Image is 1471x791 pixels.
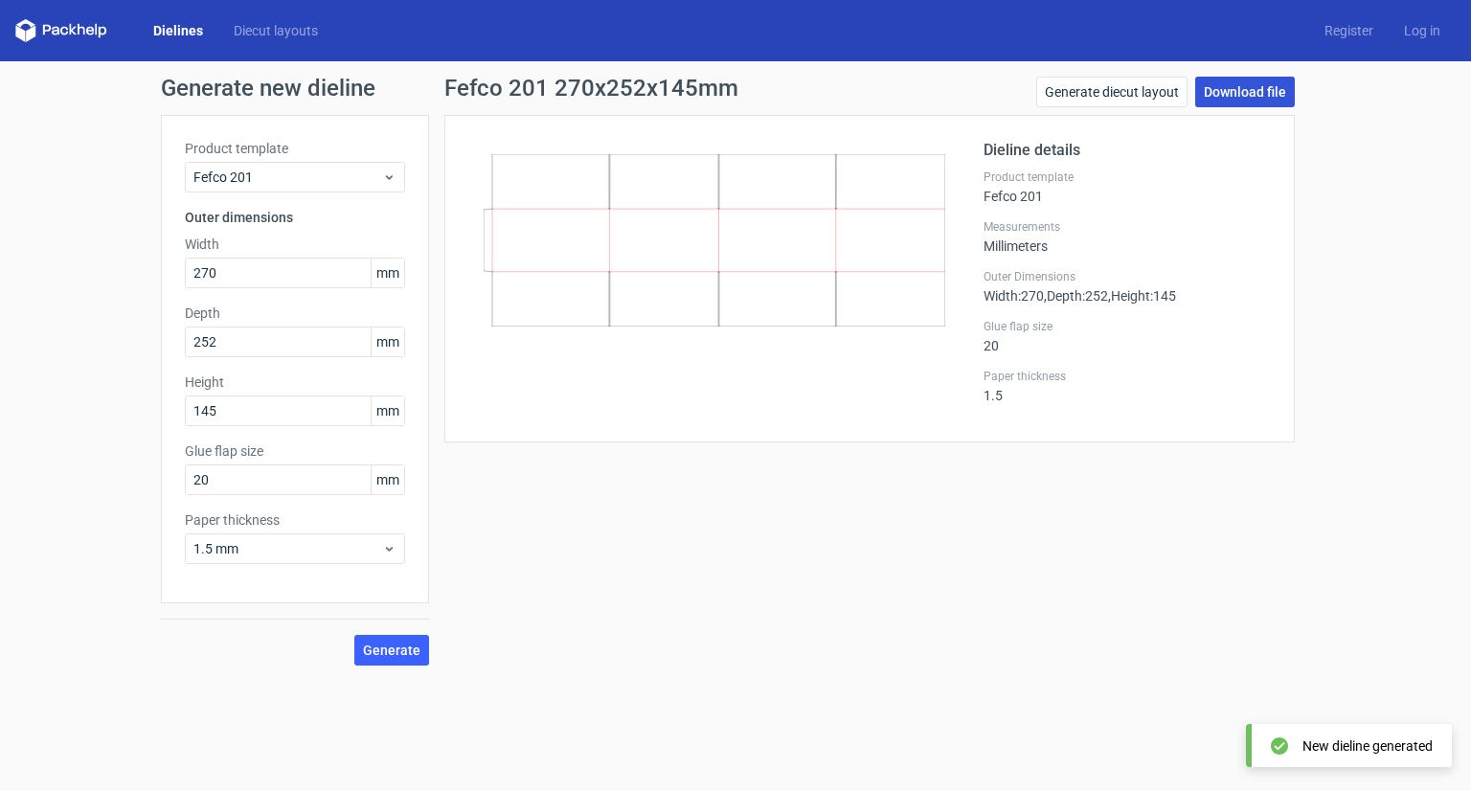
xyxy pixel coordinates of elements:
label: Paper thickness [185,510,405,530]
span: mm [371,259,404,287]
label: Glue flap size [185,441,405,461]
label: Depth [185,304,405,323]
div: 1.5 [984,369,1271,403]
div: New dieline generated [1302,736,1433,756]
a: Diecut layouts [218,21,333,40]
h3: Outer dimensions [185,208,405,227]
span: mm [371,396,404,425]
label: Height [185,373,405,392]
a: Generate diecut layout [1036,77,1188,107]
span: 1.5 mm [193,539,382,558]
h1: Fefco 201 270x252x145mm [444,77,738,100]
div: Fefco 201 [984,169,1271,204]
div: 20 [984,319,1271,353]
label: Outer Dimensions [984,269,1271,284]
button: Generate [354,635,429,666]
label: Paper thickness [984,369,1271,384]
span: Fefco 201 [193,168,382,187]
span: , Depth : 252 [1044,288,1108,304]
label: Width [185,235,405,254]
label: Product template [185,139,405,158]
label: Glue flap size [984,319,1271,334]
span: , Height : 145 [1108,288,1176,304]
span: mm [371,465,404,494]
span: Width : 270 [984,288,1044,304]
h1: Generate new dieline [161,77,1310,100]
a: Log in [1389,21,1456,40]
a: Register [1309,21,1389,40]
a: Download file [1195,77,1295,107]
label: Measurements [984,219,1271,235]
label: Product template [984,169,1271,185]
h2: Dieline details [984,139,1271,162]
div: Millimeters [984,219,1271,254]
span: Generate [363,644,420,657]
span: mm [371,328,404,356]
a: Dielines [138,21,218,40]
